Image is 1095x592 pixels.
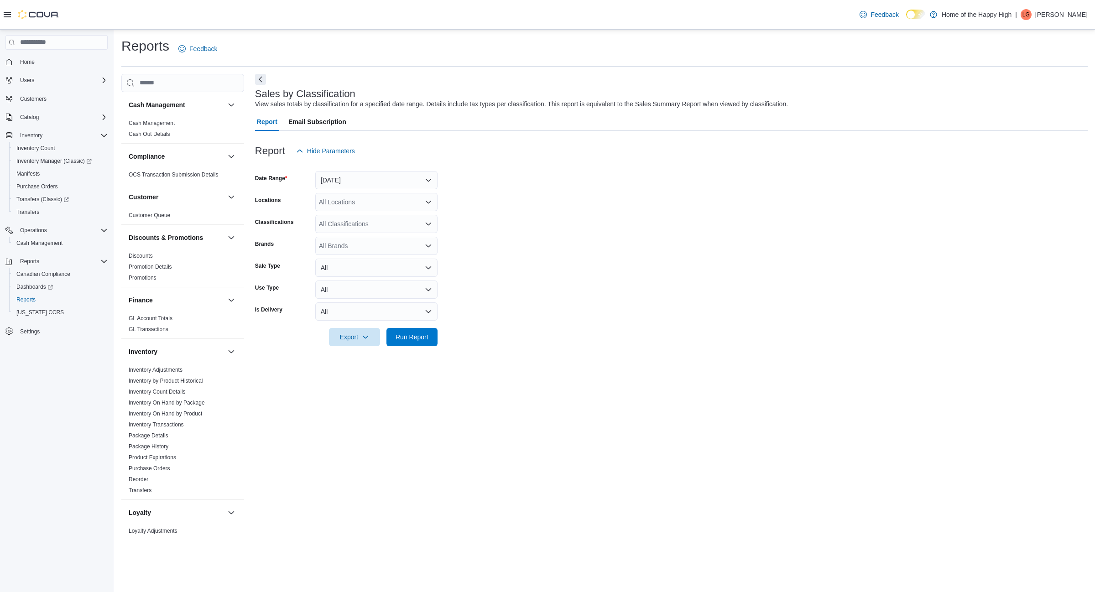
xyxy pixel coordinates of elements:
[425,220,432,228] button: Open list of options
[16,157,92,165] span: Inventory Manager (Classic)
[255,74,266,85] button: Next
[121,210,244,224] div: Customer
[121,118,244,143] div: Cash Management
[871,10,898,19] span: Feedback
[16,112,42,123] button: Catalog
[129,421,184,428] a: Inventory Transactions
[257,113,277,131] span: Report
[129,152,224,161] button: Compliance
[20,77,34,84] span: Users
[9,280,111,293] a: Dashboards
[20,58,35,66] span: Home
[20,328,40,335] span: Settings
[226,295,237,306] button: Finance
[129,508,224,517] button: Loyalty
[129,315,172,322] a: GL Account Totals
[129,443,168,450] a: Package History
[129,377,203,384] span: Inventory by Product Historical
[329,328,380,346] button: Export
[129,367,182,373] a: Inventory Adjustments
[129,454,176,461] a: Product Expirations
[315,171,438,189] button: [DATE]
[2,74,111,87] button: Users
[16,225,51,236] button: Operations
[13,143,108,154] span: Inventory Count
[2,129,111,142] button: Inventory
[129,399,205,406] span: Inventory On Hand by Package
[13,194,73,205] a: Transfers (Classic)
[16,75,38,86] button: Users
[255,88,355,99] h3: Sales by Classification
[16,296,36,303] span: Reports
[13,294,39,305] a: Reports
[121,169,244,184] div: Compliance
[129,119,175,127] span: Cash Management
[121,313,244,338] div: Finance
[255,284,279,291] label: Use Type
[129,253,153,259] a: Discounts
[226,507,237,518] button: Loyalty
[334,328,375,346] span: Export
[129,326,168,332] a: GL Transactions
[16,145,55,152] span: Inventory Count
[129,296,153,305] h3: Finance
[129,528,177,534] a: Loyalty Adjustments
[129,264,172,270] a: Promotion Details
[255,240,274,248] label: Brands
[129,100,185,109] h3: Cash Management
[129,389,186,395] a: Inventory Count Details
[129,275,156,281] a: Promotions
[129,347,224,356] button: Inventory
[2,224,111,237] button: Operations
[20,95,47,103] span: Customers
[129,410,202,417] a: Inventory On Hand by Product
[13,207,108,218] span: Transfers
[129,252,153,260] span: Discounts
[307,146,355,156] span: Hide Parameters
[129,432,168,439] span: Package Details
[129,326,168,333] span: GL Transactions
[9,180,111,193] button: Purchase Orders
[16,196,69,203] span: Transfers (Classic)
[13,194,108,205] span: Transfers (Classic)
[226,346,237,357] button: Inventory
[13,238,108,249] span: Cash Management
[129,100,224,109] button: Cash Management
[20,132,42,139] span: Inventory
[129,476,148,483] a: Reorder
[16,130,46,141] button: Inventory
[9,167,111,180] button: Manifests
[226,99,237,110] button: Cash Management
[129,388,186,395] span: Inventory Count Details
[942,9,1012,20] p: Home of the Happy High
[13,168,108,179] span: Manifests
[16,309,64,316] span: [US_STATE] CCRS
[226,151,237,162] button: Compliance
[13,307,108,318] span: Washington CCRS
[129,296,224,305] button: Finance
[129,487,151,494] span: Transfers
[9,237,111,249] button: Cash Management
[9,155,111,167] a: Inventory Manager (Classic)
[16,75,108,86] span: Users
[226,232,237,243] button: Discounts & Promotions
[13,269,108,280] span: Canadian Compliance
[13,307,68,318] a: [US_STATE] CCRS
[16,130,108,141] span: Inventory
[129,465,170,472] a: Purchase Orders
[16,208,39,216] span: Transfers
[315,280,438,299] button: All
[129,487,151,493] a: Transfers
[129,508,151,517] h3: Loyalty
[16,256,108,267] span: Reports
[175,40,221,58] a: Feedback
[121,250,244,287] div: Discounts & Promotions
[13,281,108,292] span: Dashboards
[255,262,280,270] label: Sale Type
[121,37,169,55] h1: Reports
